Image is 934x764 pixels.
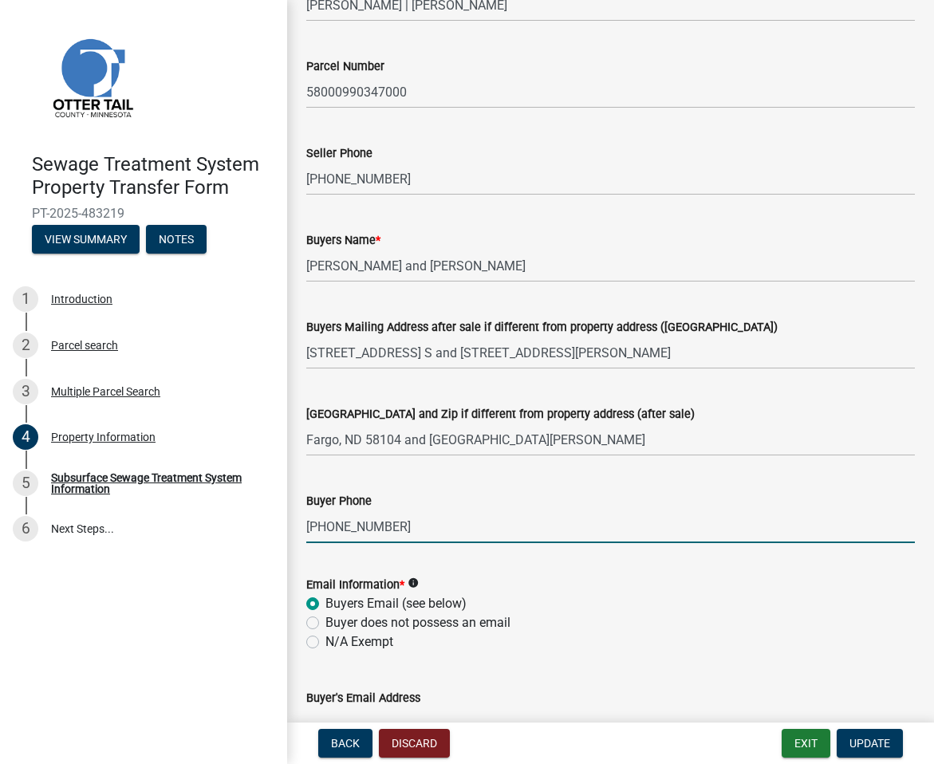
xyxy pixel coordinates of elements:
span: PT-2025-483219 [32,206,255,221]
div: Parcel search [51,340,118,351]
label: Buyer Phone [306,496,372,507]
div: 4 [13,424,38,450]
h4: Sewage Treatment System Property Transfer Form [32,153,274,199]
div: 3 [13,379,38,404]
label: Buyers Email (see below) [325,594,467,613]
div: 6 [13,516,38,541]
button: Update [837,729,903,758]
div: Multiple Parcel Search [51,386,160,397]
div: Subsurface Sewage Treatment System Information [51,472,262,494]
label: Buyers Mailing Address after sale if different from property address ([GEOGRAPHIC_DATA]) [306,322,778,333]
span: Update [849,737,890,750]
label: Buyers Name [306,235,380,246]
button: Discard [379,729,450,758]
button: View Summary [32,225,140,254]
i: info [408,577,419,589]
button: Exit [782,729,830,758]
div: 5 [13,471,38,496]
label: Buyer's Email Address [306,693,420,704]
span: Back [331,737,360,750]
label: Seller Phone [306,148,372,159]
div: 1 [13,286,38,312]
div: Introduction [51,293,112,305]
wm-modal-confirm: Summary [32,234,140,246]
img: Otter Tail County, Minnesota [32,17,152,136]
label: N/A Exempt [325,632,393,652]
div: 2 [13,333,38,358]
label: [GEOGRAPHIC_DATA] and Zip if different from property address (after sale) [306,409,695,420]
label: Email Information [306,580,404,591]
wm-modal-confirm: Notes [146,234,207,246]
div: Property Information [51,431,156,443]
button: Notes [146,225,207,254]
button: Back [318,729,372,758]
label: Parcel Number [306,61,384,73]
label: Buyer does not possess an email [325,613,510,632]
